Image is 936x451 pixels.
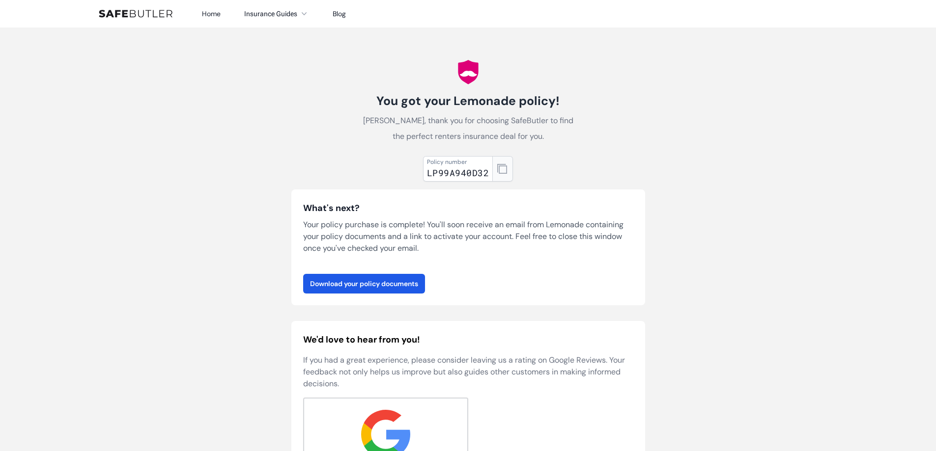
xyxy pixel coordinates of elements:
[358,113,578,144] p: [PERSON_NAME], thank you for choosing SafeButler to find the perfect renters insurance deal for you.
[427,166,489,180] div: LP99A940D32
[99,10,172,18] img: SafeButler Text Logo
[303,354,633,390] p: If you had a great experience, please consider leaving us a rating on Google Reviews. Your feedba...
[244,8,309,20] button: Insurance Guides
[333,9,346,18] a: Blog
[427,158,489,166] div: Policy number
[303,274,425,293] a: Download your policy documents
[303,201,633,215] h3: What's next?
[303,333,633,346] h2: We'd love to hear from you!
[303,219,633,254] p: Your policy purchase is complete! You'll soon receive an email from Lemonade containing your poli...
[202,9,221,18] a: Home
[358,93,578,109] h1: You got your Lemonade policy!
